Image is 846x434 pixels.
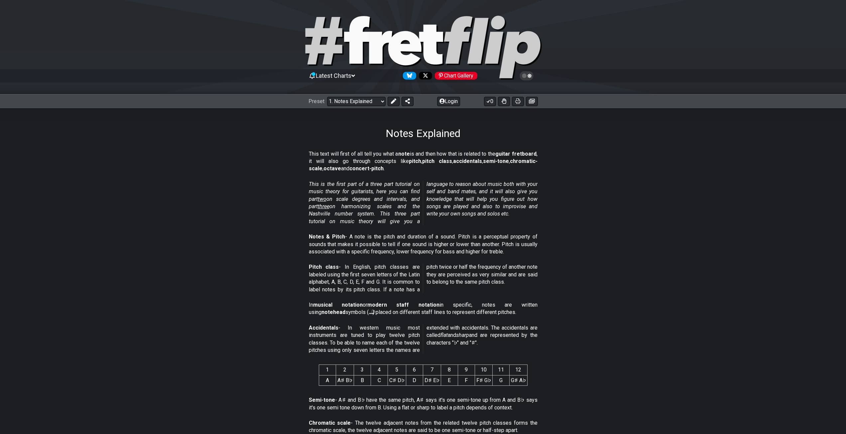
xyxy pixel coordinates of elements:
[498,97,510,106] button: Toggle Dexterity for all fretkits
[441,365,458,375] th: 8
[319,375,336,385] td: A
[309,324,538,354] p: - In western music most instruments are tuned to play twelve pitch classes. To be able to name ea...
[309,397,335,403] strong: Semi-tone
[422,158,452,164] strong: pitch class
[318,203,329,210] span: three
[309,181,538,224] em: This is the first part of a three part tutorial on music theory for guitarists, here you can find...
[402,97,414,106] button: Share Preset
[319,365,336,375] th: 1
[309,396,538,411] p: - A♯ and B♭ have the same pitch, A♯ says it's one semi-tone up from A and B♭ says it's one semi t...
[458,365,475,375] th: 9
[309,150,538,173] p: This text will first of all tell you what a is and then how that is related to the , it will also...
[308,98,324,104] span: Preset
[309,233,345,240] strong: Notes & Pitch
[483,158,509,164] strong: semi-tone
[309,263,538,293] p: - In English, pitch classes are labeled using the first seven letters of the Latin alphabet, A, B...
[398,151,410,157] strong: note
[435,72,477,79] div: Chart Gallery
[475,365,492,375] th: 10
[386,127,460,140] h1: Notes Explained
[371,365,388,375] th: 4
[309,301,538,316] p: In or in specific, notes are written using symbols (𝅝 𝅗𝅥 𝅘𝅥 𝅘𝅥𝅮) placed on different staff lines to r...
[423,365,441,375] th: 7
[349,165,384,172] strong: concert-pitch
[406,375,423,385] td: D
[354,365,371,375] th: 3
[309,420,351,426] strong: Chromatic scale
[388,97,400,106] button: Edit Preset
[456,332,469,338] em: sharp
[316,72,351,79] span: Latest Charts
[492,365,509,375] th: 11
[321,309,345,315] strong: notehead
[354,375,371,385] td: B
[509,375,527,385] td: G♯ A♭
[509,365,527,375] th: 12
[371,375,388,385] td: C
[526,97,538,106] button: Create image
[388,365,406,375] th: 5
[406,365,423,375] th: 6
[484,97,496,106] button: 0
[453,158,482,164] strong: accidentals
[440,332,448,338] em: flat
[409,158,421,164] strong: pitch
[336,365,354,375] th: 2
[388,375,406,385] td: C♯ D♭
[492,375,509,385] td: G
[416,72,432,79] a: Follow #fretflip at X
[475,375,492,385] td: F♯ G♭
[400,72,416,79] a: Follow #fretflip at Bluesky
[423,375,441,385] td: D♯ E♭
[367,302,439,308] strong: modern staff notation
[432,72,477,79] a: #fretflip at Pinterest
[458,375,475,385] td: F
[523,73,531,79] span: Toggle light / dark theme
[512,97,524,106] button: Print
[495,151,537,157] strong: guitar fretboard
[327,97,386,106] select: Preset
[441,375,458,385] td: E
[336,375,354,385] td: A♯ B♭
[313,302,363,308] strong: musical notation
[309,264,339,270] strong: Pitch class
[323,165,341,172] strong: octave
[318,196,326,202] span: two
[309,233,538,255] p: - A note is the pitch and duration of a sound. Pitch is a perceptual property of sounds that make...
[309,325,338,331] strong: Accidentals
[437,97,460,106] button: Login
